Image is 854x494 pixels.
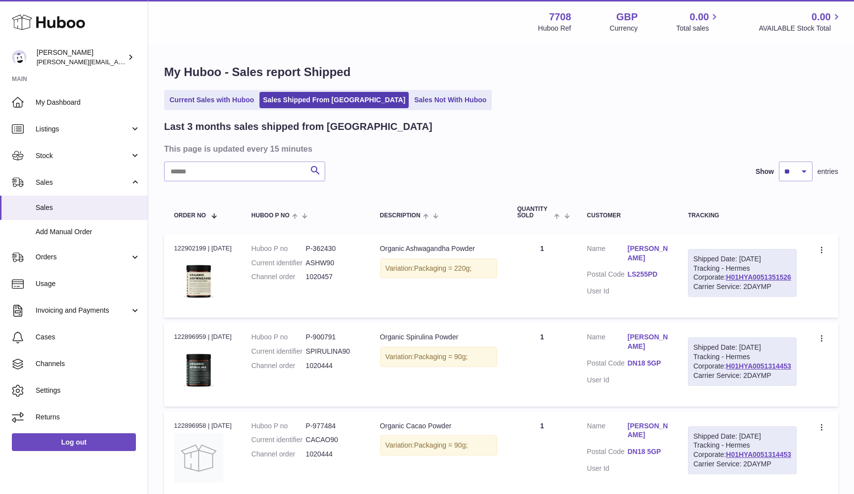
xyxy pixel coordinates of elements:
[628,359,668,368] a: DN18 5GP
[252,435,306,445] dt: Current identifier
[252,361,306,370] dt: Channel order
[164,64,838,80] h1: My Huboo - Sales report Shipped
[174,345,223,394] img: 77081700557711.jpg
[414,353,468,361] span: Packaging = 90g;
[380,212,421,219] span: Description
[36,98,140,107] span: My Dashboard
[36,412,140,422] span: Returns
[36,279,140,288] span: Usage
[380,258,498,279] div: Variation:
[688,337,797,386] div: Tracking - Hermes Corporate:
[628,332,668,351] a: [PERSON_NAME]
[414,264,471,272] span: Packaging = 220g;
[36,124,130,134] span: Listings
[380,347,498,367] div: Variation:
[252,347,306,356] dt: Current identifier
[693,254,791,264] div: Shipped Date: [DATE]
[380,332,498,342] div: Organic Spirulina Powder
[538,24,571,33] div: Huboo Ref
[690,10,709,24] span: 0.00
[693,459,791,469] div: Carrier Service: 2DAYMP
[252,332,306,342] dt: Huboo P no
[517,206,552,219] span: Quantity Sold
[688,212,797,219] div: Tracking
[693,371,791,380] div: Carrier Service: 2DAYMP
[693,282,791,291] div: Carrier Service: 2DAYMP
[587,212,668,219] div: Customer
[306,332,360,342] dd: P-900791
[587,447,628,459] dt: Postal Code
[676,24,720,33] span: Total sales
[507,323,577,406] td: 1
[36,306,130,315] span: Invoicing and Payments
[37,48,126,67] div: [PERSON_NAME]
[36,332,140,342] span: Cases
[36,227,140,237] span: Add Manual Order
[306,450,360,459] dd: 1020444
[259,92,409,108] a: Sales Shipped From [GEOGRAPHIC_DATA]
[252,272,306,282] dt: Channel order
[36,203,140,212] span: Sales
[676,10,720,33] a: 0.00 Total sales
[414,441,468,449] span: Packaging = 90g;
[759,24,842,33] span: AVAILABLE Stock Total
[306,244,360,253] dd: P-362430
[587,464,628,473] dt: User Id
[628,421,668,440] a: [PERSON_NAME]
[759,10,842,33] a: 0.00 AVAILABLE Stock Total
[811,10,831,24] span: 0.00
[587,332,628,354] dt: Name
[164,120,432,133] h2: Last 3 months sales shipped from [GEOGRAPHIC_DATA]
[252,421,306,431] dt: Huboo P no
[174,256,223,305] img: 77081700557611.jpg
[411,92,490,108] a: Sales Not With Huboo
[756,167,774,176] label: Show
[252,258,306,268] dt: Current identifier
[587,359,628,370] dt: Postal Code
[306,421,360,431] dd: P-977484
[252,450,306,459] dt: Channel order
[12,50,27,65] img: victor@erbology.co
[36,386,140,395] span: Settings
[507,234,577,318] td: 1
[174,421,232,430] div: 122896958 | [DATE]
[306,347,360,356] dd: SPIRULINA90
[36,252,130,262] span: Orders
[726,362,791,370] a: H01HYA0051314453
[628,244,668,263] a: [PERSON_NAME]
[174,433,223,483] img: no-photo.jpg
[817,167,838,176] span: entries
[252,244,306,253] dt: Huboo P no
[587,375,628,385] dt: User Id
[628,270,668,279] a: LS255PD
[693,343,791,352] div: Shipped Date: [DATE]
[726,451,791,458] a: H01HYA0051314453
[628,447,668,456] a: DN18 5GP
[306,258,360,268] dd: ASHW90
[306,435,360,445] dd: CACAO90
[549,10,571,24] strong: 7708
[174,244,232,253] div: 122902199 | [DATE]
[587,244,628,265] dt: Name
[37,58,198,66] span: [PERSON_NAME][EMAIL_ADDRESS][DOMAIN_NAME]
[174,212,206,219] span: Order No
[688,426,797,475] div: Tracking - Hermes Corporate:
[164,143,836,154] h3: This page is updated every 15 minutes
[380,435,498,455] div: Variation:
[587,287,628,296] dt: User Id
[12,433,136,451] a: Log out
[36,359,140,369] span: Channels
[693,432,791,441] div: Shipped Date: [DATE]
[587,421,628,443] dt: Name
[616,10,638,24] strong: GBP
[610,24,638,33] div: Currency
[174,332,232,341] div: 122896959 | [DATE]
[166,92,257,108] a: Current Sales with Huboo
[726,273,791,281] a: H01HYA0051351526
[36,151,130,161] span: Stock
[380,421,498,431] div: Organic Cacao Powder
[587,270,628,282] dt: Postal Code
[380,244,498,253] div: Organic Ashwagandha Powder
[306,272,360,282] dd: 1020457
[252,212,290,219] span: Huboo P no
